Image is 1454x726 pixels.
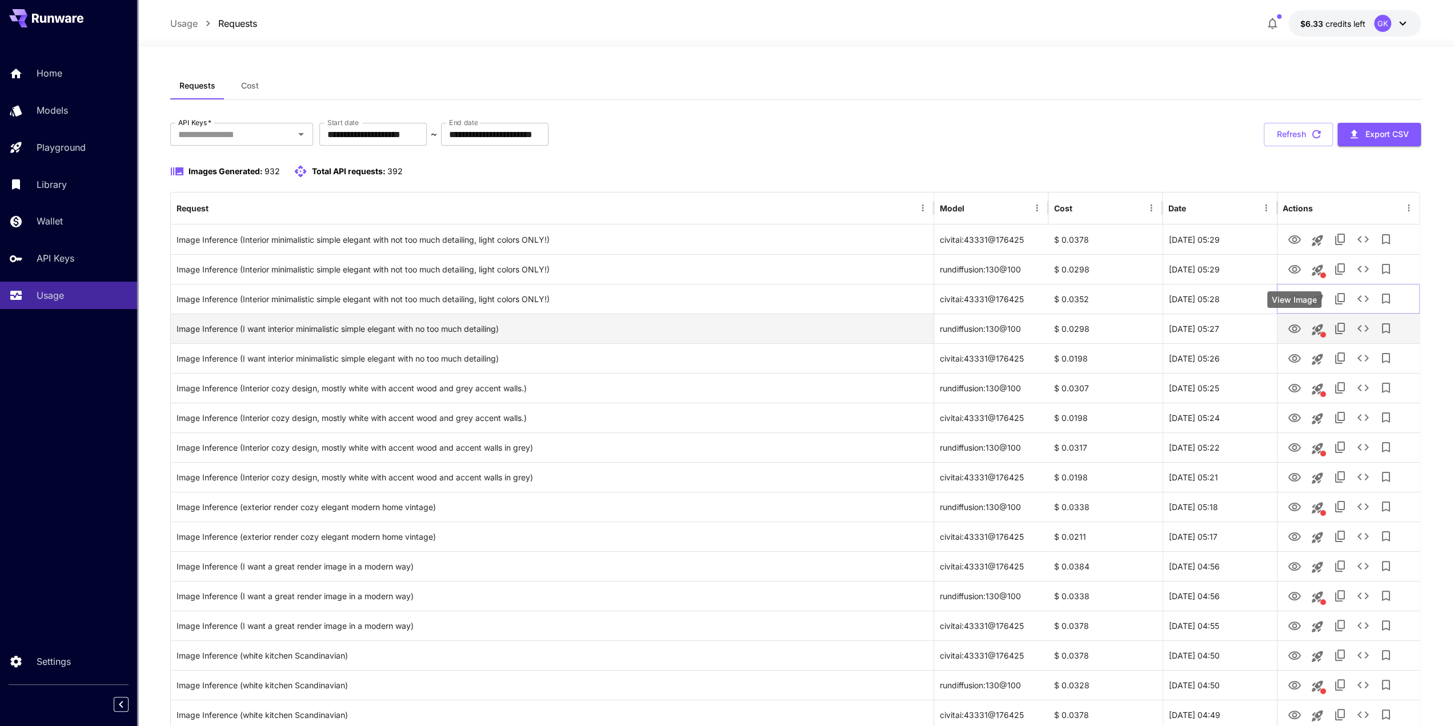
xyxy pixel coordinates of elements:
button: View Image [1283,316,1305,340]
div: $ 0.0198 [1048,462,1163,492]
button: Add to library [1374,584,1397,607]
button: View Image [1283,435,1305,459]
div: civitai:43331@176425 [934,403,1048,432]
div: $ 0.0198 [1048,403,1163,432]
p: API Keys [37,251,74,265]
div: 02 Sep, 2025 05:21 [1163,462,1277,492]
button: See details [1351,466,1374,488]
button: This request includes a reference image. Clicking this will load all other parameters, but for pr... [1305,259,1328,282]
p: Settings [37,655,71,668]
div: civitai:43331@176425 [934,551,1048,581]
div: rundiffusion:130@100 [934,254,1048,284]
div: Model [940,203,964,213]
div: 02 Sep, 2025 04:50 [1163,640,1277,670]
button: Add to library [1374,287,1397,310]
button: Copy TaskUUID [1328,347,1351,370]
button: View Image [1283,524,1305,548]
button: Launch in playground [1305,229,1328,252]
button: See details [1351,555,1374,577]
button: Add to library [1374,525,1397,548]
button: View Image [1283,703,1305,726]
div: rundiffusion:130@100 [934,432,1048,462]
button: Add to library [1374,317,1397,340]
div: $ 0.0317 [1048,432,1163,462]
button: Launch in playground [1305,615,1328,638]
p: Models [37,103,68,117]
button: Add to library [1374,436,1397,459]
button: Copy TaskUUID [1328,406,1351,429]
div: $6.33052 [1300,18,1365,30]
button: Sort [1074,200,1090,216]
div: Click to copy prompt [177,314,928,343]
button: Copy TaskUUID [1328,673,1351,696]
button: Add to library [1374,347,1397,370]
button: Sort [1187,200,1203,216]
a: Requests [218,17,257,30]
div: Date [1168,203,1186,213]
div: Click to copy prompt [177,641,928,670]
p: Wallet [37,214,63,228]
button: See details [1351,614,1374,637]
div: Collapse sidebar [122,694,137,715]
button: Copy TaskUUID [1328,584,1351,607]
button: Menu [1029,200,1045,216]
div: Click to copy prompt [177,433,928,462]
button: Copy TaskUUID [1328,317,1351,340]
div: $ 0.0198 [1048,343,1163,373]
button: View Image [1283,643,1305,667]
div: $ 0.0378 [1048,640,1163,670]
div: $ 0.0338 [1048,492,1163,522]
button: Copy TaskUUID [1328,287,1351,310]
div: rundiffusion:130@100 [934,373,1048,403]
button: Add to library [1374,644,1397,667]
button: Menu [1258,200,1274,216]
button: View Image [1283,406,1305,429]
button: Add to library [1374,258,1397,280]
div: civitai:43331@176425 [934,224,1048,254]
button: Add to library [1374,406,1397,429]
button: See details [1351,436,1374,459]
button: See details [1351,347,1374,370]
button: Add to library [1374,703,1397,726]
span: Requests [179,81,215,91]
button: Add to library [1374,614,1397,637]
button: See details [1351,525,1374,548]
div: Click to copy prompt [177,522,928,551]
div: 02 Sep, 2025 04:56 [1163,581,1277,611]
span: Cost [241,81,259,91]
button: See details [1351,228,1374,251]
button: See details [1351,584,1374,607]
span: Total API requests: [312,166,386,176]
div: rundiffusion:130@100 [934,314,1048,343]
button: Menu [1400,200,1416,216]
div: Actions [1283,203,1313,213]
div: Click to copy prompt [177,611,928,640]
div: 02 Sep, 2025 05:22 [1163,432,1277,462]
button: Copy TaskUUID [1328,436,1351,459]
button: View Image [1283,673,1305,696]
button: Copy TaskUUID [1328,644,1351,667]
div: 02 Sep, 2025 05:18 [1163,492,1277,522]
div: 02 Sep, 2025 05:29 [1163,224,1277,254]
span: $6.33 [1300,19,1325,29]
button: View Image [1283,227,1305,251]
div: $ 0.0298 [1048,314,1163,343]
button: View Image [1283,465,1305,488]
div: Click to copy prompt [177,403,928,432]
button: See details [1351,703,1374,726]
span: 392 [387,166,403,176]
button: View Image [1283,287,1305,310]
button: Copy TaskUUID [1328,466,1351,488]
div: Cost [1054,203,1072,213]
button: Launch in playground [1305,526,1328,549]
div: 02 Sep, 2025 05:24 [1163,403,1277,432]
button: Launch in playground [1305,467,1328,490]
div: Click to copy prompt [177,581,928,611]
div: Click to copy prompt [177,552,928,581]
button: Sort [966,200,982,216]
label: API Keys [178,118,211,127]
button: This request includes a reference image. Clicking this will load all other parameters, but for pr... [1305,318,1328,341]
div: $ 0.0328 [1048,670,1163,700]
button: Launch in playground [1305,407,1328,430]
p: Usage [170,17,198,30]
